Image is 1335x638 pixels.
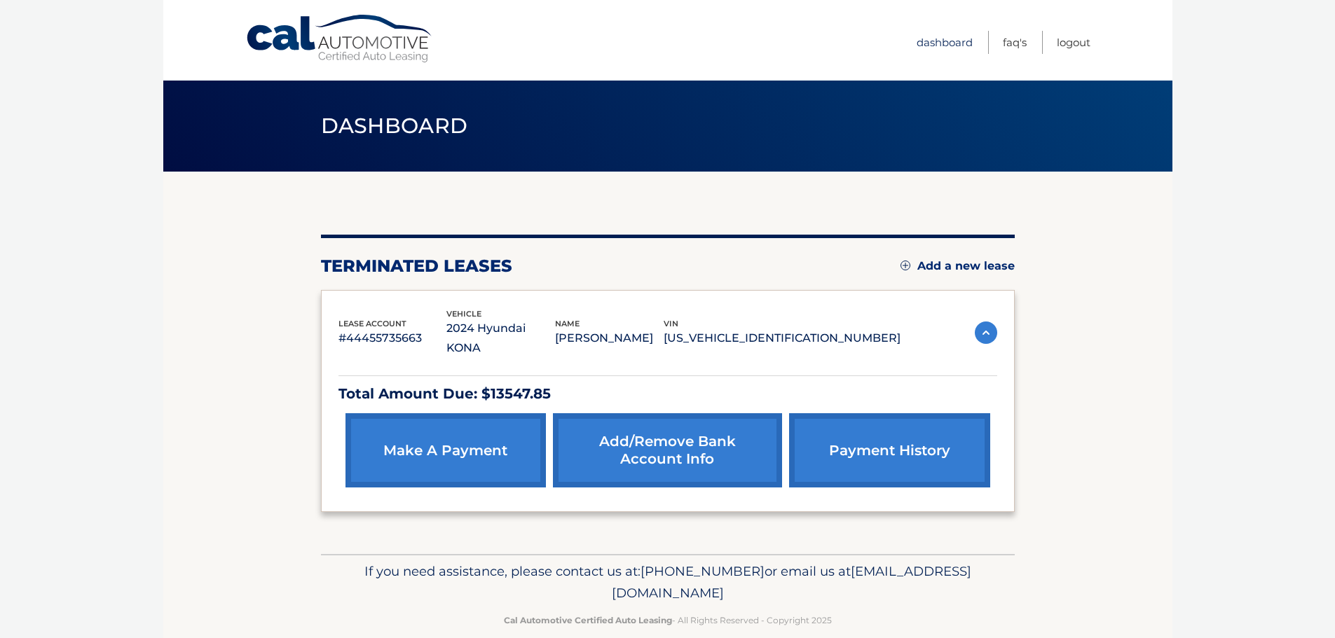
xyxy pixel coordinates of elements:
[321,113,468,139] span: Dashboard
[975,321,997,344] img: accordion-active.svg
[789,413,990,487] a: payment history
[338,328,447,348] p: #44455735663
[555,319,580,328] span: name
[345,413,546,487] a: make a payment
[901,259,1015,273] a: Add a new lease
[330,560,1006,605] p: If you need assistance, please contact us at: or email us at
[321,256,512,277] h2: terminated leases
[338,319,406,328] span: lease account
[641,563,765,579] span: [PHONE_NUMBER]
[664,319,678,328] span: vin
[555,328,664,348] p: [PERSON_NAME]
[553,413,782,487] a: Add/Remove bank account info
[917,31,973,54] a: Dashboard
[1057,31,1090,54] a: Logout
[446,309,481,319] span: vehicle
[446,319,555,358] p: 2024 Hyundai KONA
[504,615,672,625] strong: Cal Automotive Certified Auto Leasing
[664,328,901,348] p: [US_VEHICLE_IDENTIFICATION_NUMBER]
[330,613,1006,627] p: - All Rights Reserved - Copyright 2025
[1003,31,1027,54] a: FAQ's
[338,382,997,406] p: Total Amount Due: $13547.85
[901,261,910,270] img: add.svg
[245,14,434,64] a: Cal Automotive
